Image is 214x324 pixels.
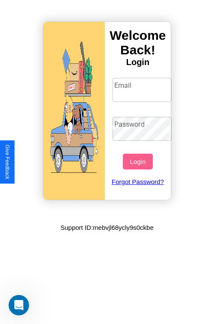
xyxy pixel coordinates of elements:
[9,295,29,315] iframe: Intercom live chat
[43,22,105,200] img: gif
[60,222,154,233] p: Support ID: mebvjl68ycly9s0ckbe
[105,28,171,57] h3: Welcome Back!
[108,169,168,194] a: Forgot Password?
[123,154,152,169] button: Login
[4,145,10,179] div: Give Feedback
[105,57,171,67] h4: Login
